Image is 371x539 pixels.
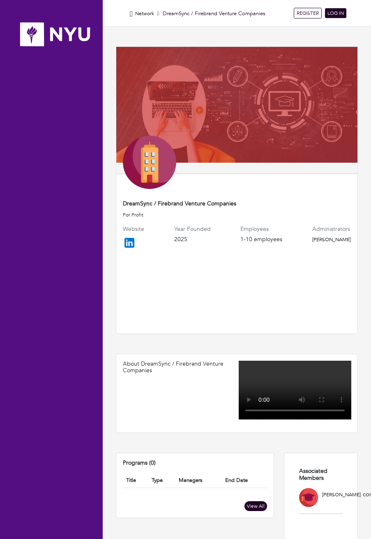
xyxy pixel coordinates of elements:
[123,361,235,375] h4: About DreamSync / Firebrand Venture Companies
[123,460,267,467] h4: Programs (0)
[222,473,267,488] th: End Date
[299,488,318,507] img: Student-Icon-6b6867cbad302adf8029cb3ecf392088beec6a544309a027beb5b4b4576828a8.png
[299,468,343,482] h4: Associated Members
[174,226,211,233] h4: Year Founded
[240,226,282,233] h4: Employees
[123,211,351,219] p: For Profit
[175,473,222,488] th: Managers
[244,501,267,511] a: View All
[322,491,361,498] a: [PERSON_NAME]
[325,8,346,18] a: LOG IN
[240,236,282,243] h4: 1-10 employees
[312,236,351,243] a: [PERSON_NAME]
[135,10,154,17] a: Network
[123,200,351,207] h4: DreamSync / Firebrand Venture Companies
[123,236,136,249] img: linkedin_icon-84db3ca265f4ac0988026744a78baded5d6ee8239146f80404fb69c9eee6e8e7.png
[8,14,94,53] img: nyu_logo.png
[148,473,175,488] th: Type
[174,236,211,243] h4: 2025
[123,473,148,488] th: Title
[312,226,351,233] h4: Administrators
[294,8,322,18] a: REGISTER
[123,226,144,233] h4: Website
[123,136,176,189] img: Company-Icon-7f8a26afd1715722aa5ae9dc11300c11ceeb4d32eda0db0d61c21d11b95ecac6.png
[135,11,265,17] h5: DreamSync / Firebrand Venture Companies
[116,47,357,163] img: default_banner_1-bae6fe9bec2f5f97d3903b99a548e9899495bd7293e081a23d26d15717bf5d3a.png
